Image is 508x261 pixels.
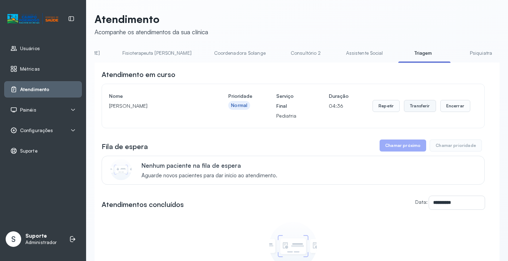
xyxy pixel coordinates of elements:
h4: Serviço Final [276,91,305,111]
div: Acompanhe os atendimentos da sua clínica [95,28,208,36]
span: Métricas [20,66,40,72]
h3: Atendimentos concluídos [102,200,184,209]
span: Aguarde novos pacientes para dar início ao atendimento. [141,172,277,179]
button: Repetir [373,100,400,112]
a: Coordenadora Solange [207,47,273,59]
p: Atendimento [95,13,208,25]
h3: Fila de espera [102,142,148,152]
h4: Prioridade [228,91,252,101]
a: Métricas [10,65,76,72]
p: Pediatria [276,111,305,121]
button: Chamar prioridade [430,140,482,152]
div: Normal [231,102,247,108]
button: Encerrar [440,100,470,112]
span: Usuários [20,46,40,52]
a: Triagem [398,47,448,59]
span: Painéis [20,107,36,113]
a: Atendimento [10,86,76,93]
h3: Atendimento em curso [102,70,175,79]
img: Logotipo do estabelecimento [7,13,58,25]
a: Fisioterapeuta [PERSON_NAME] [115,47,199,59]
button: Transferir [404,100,436,112]
button: Chamar próximo [380,140,426,152]
p: Suporte [25,233,57,239]
span: Suporte [20,148,38,154]
a: Consultório 2 [281,47,331,59]
a: Psiquiatra [456,47,506,59]
p: Nenhum paciente na fila de espera [141,162,277,169]
p: 04:36 [329,101,349,111]
h4: Duração [329,91,349,101]
span: Atendimento [20,87,49,93]
p: Administrador [25,239,57,245]
span: Configurações [20,127,53,134]
a: Assistente Social [339,47,390,59]
img: Imagem de CalloutCard [110,159,132,180]
label: Data: [415,199,428,205]
a: Usuários [10,45,76,52]
p: [PERSON_NAME] [109,101,204,111]
h4: Nome [109,91,204,101]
